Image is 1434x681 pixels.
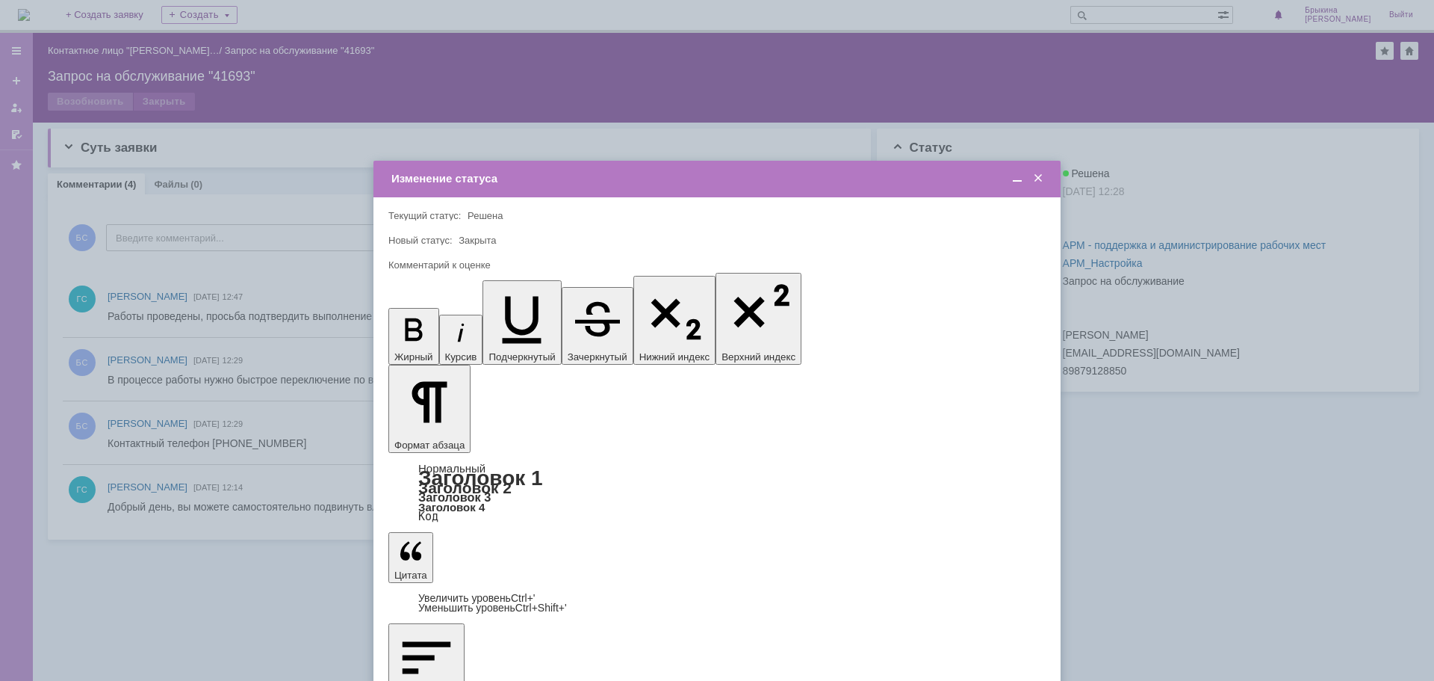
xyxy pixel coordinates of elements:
[459,235,496,246] span: Закрыта
[468,210,503,221] span: Решена
[418,510,438,523] a: Код
[716,273,801,365] button: Верхний индекс
[418,479,512,496] a: Заголовок 2
[418,466,543,490] a: Заголовок 1
[391,172,1046,185] div: Изменение статуса
[418,490,491,504] a: Заголовок 3
[511,592,536,604] span: Ctrl+'
[388,308,439,365] button: Жирный
[394,570,427,581] span: Цитата
[418,592,536,604] a: Increase
[418,602,567,614] a: Decrease
[388,594,1046,613] div: Цитата
[488,351,555,363] span: Подчеркнутый
[568,351,627,363] span: Зачеркнутый
[1010,172,1025,185] span: Свернуть (Ctrl + M)
[388,210,461,221] label: Текущий статус:
[388,532,433,583] button: Цитата
[394,351,433,363] span: Жирный
[388,235,453,246] label: Новый статус:
[388,260,1043,270] div: Комментарий к оценке
[418,462,485,475] a: Нормальный
[721,351,795,363] span: Верхний индекс
[439,315,483,365] button: Курсив
[482,280,561,365] button: Подчеркнутый
[1031,172,1046,185] span: Закрыть
[515,602,567,614] span: Ctrl+Shift+'
[394,440,465,451] span: Формат абзаца
[562,287,633,365] button: Зачеркнутый
[633,276,716,365] button: Нижний индекс
[418,501,485,514] a: Заголовок 4
[388,463,1046,522] div: Формат абзаца
[639,351,710,363] span: Нижний индекс
[388,365,471,453] button: Формат абзаца
[445,351,477,363] span: Курсив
